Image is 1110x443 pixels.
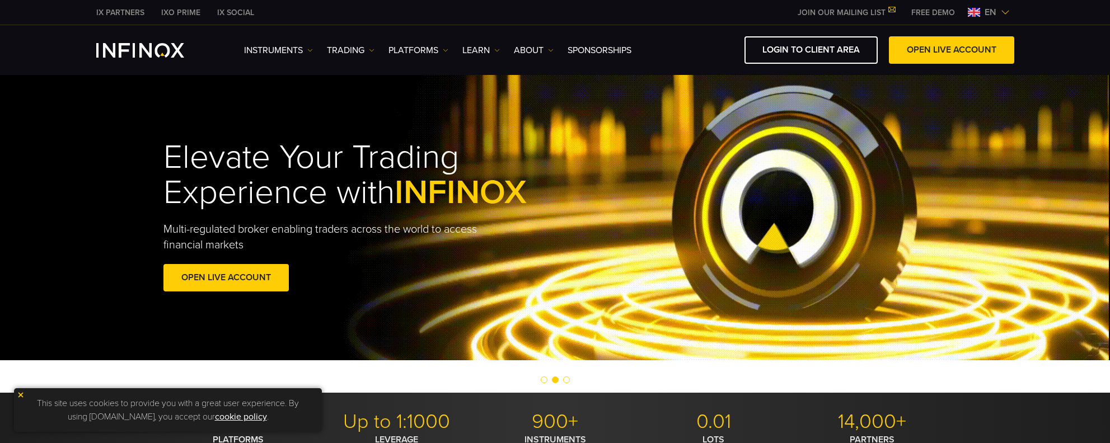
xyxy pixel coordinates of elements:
a: TRADING [327,44,374,57]
h1: Elevate Your Trading Experience with [163,140,579,210]
p: Up to 1:1000 [322,409,472,434]
a: ABOUT [514,44,554,57]
a: JOIN OUR MAILING LIST [789,8,903,17]
a: Learn [462,44,500,57]
a: PLATFORMS [388,44,448,57]
p: This site uses cookies to provide you with a great user experience. By using [DOMAIN_NAME], you a... [20,394,316,426]
span: Go to slide 2 [552,376,559,383]
span: Go to slide 1 [541,376,547,383]
a: SPONSORSHIPS [568,44,631,57]
a: OPEN LIVE ACCOUNT [889,36,1014,64]
a: Instruments [244,44,313,57]
a: INFINOX MENU [903,7,963,18]
p: 900+ [480,409,630,434]
a: INFINOX Logo [96,43,210,58]
span: Go to slide 3 [563,376,570,383]
a: INFINOX [209,7,263,18]
a: cookie policy [215,411,267,422]
a: OPEN LIVE ACCOUNT [163,264,289,291]
a: LOGIN TO CLIENT AREA [744,36,878,64]
p: 0.01 [639,409,789,434]
p: 14,000+ [797,409,947,434]
span: INFINOX [395,172,527,213]
a: INFINOX [88,7,153,18]
a: INFINOX [153,7,209,18]
img: yellow close icon [17,391,25,399]
span: en [980,6,1001,19]
p: Multi-regulated broker enabling traders across the world to access financial markets [163,221,496,253]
